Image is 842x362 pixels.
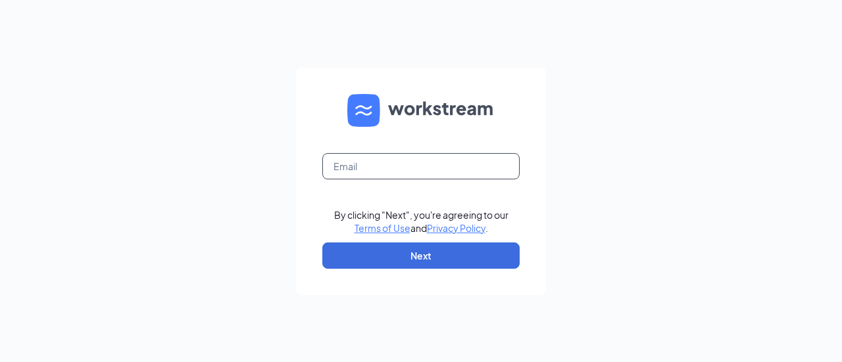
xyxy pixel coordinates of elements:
[355,222,410,234] a: Terms of Use
[322,153,520,179] input: Email
[334,208,508,235] div: By clicking "Next", you're agreeing to our and .
[427,222,485,234] a: Privacy Policy
[347,94,495,127] img: WS logo and Workstream text
[322,242,520,269] button: Next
